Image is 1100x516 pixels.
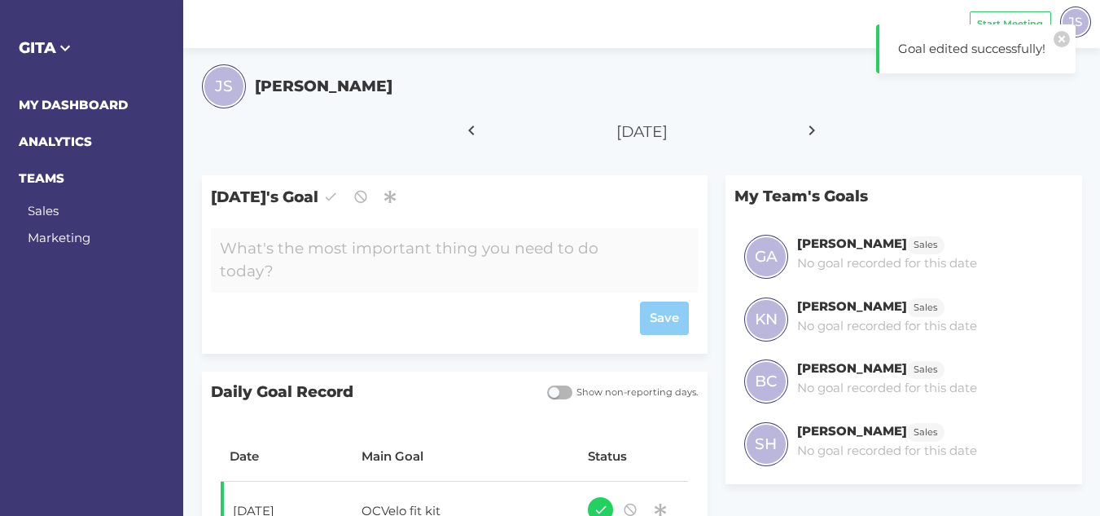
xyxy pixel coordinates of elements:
[19,170,165,188] h6: TEAMS
[797,360,907,376] h6: [PERSON_NAME]
[797,317,977,336] p: No goal recorded for this date
[797,442,977,461] p: No goal recorded for this date
[640,302,690,335] button: Save
[202,372,538,413] span: Daily Goal Record
[230,448,344,466] div: Date
[215,75,233,98] span: JS
[914,426,937,439] span: Sales
[19,37,165,60] h5: GITA
[588,448,679,466] div: Status
[907,423,944,439] a: Sales
[1068,12,1082,31] span: JS
[725,175,1081,217] p: My Team's Goals
[28,230,90,245] a: Marketing
[797,423,907,439] h6: [PERSON_NAME]
[650,309,679,328] span: Save
[970,11,1051,37] button: Start Meeting
[362,448,570,466] div: Main Goal
[907,360,944,376] a: Sales
[977,17,1043,31] span: Start Meeting
[797,236,907,251] h6: [PERSON_NAME]
[797,254,977,273] p: No goal recorded for this date
[572,386,699,399] span: Show non-reporting days.
[755,308,778,331] span: KN
[797,379,977,398] p: No goal recorded for this date
[19,97,128,112] a: MY DASHBOARD
[1060,7,1091,37] div: JS
[755,433,777,456] span: SH
[616,122,668,141] span: [DATE]
[28,203,59,218] a: Sales
[202,175,708,218] span: [DATE]'s Goal
[797,298,907,314] h6: [PERSON_NAME]
[755,245,778,268] span: GA
[755,370,777,393] span: BC
[19,134,92,149] a: ANALYTICS
[914,238,937,252] span: Sales
[914,301,937,315] span: Sales
[907,298,944,314] a: Sales
[255,75,392,98] h5: [PERSON_NAME]
[907,236,944,251] a: Sales
[914,363,937,377] span: Sales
